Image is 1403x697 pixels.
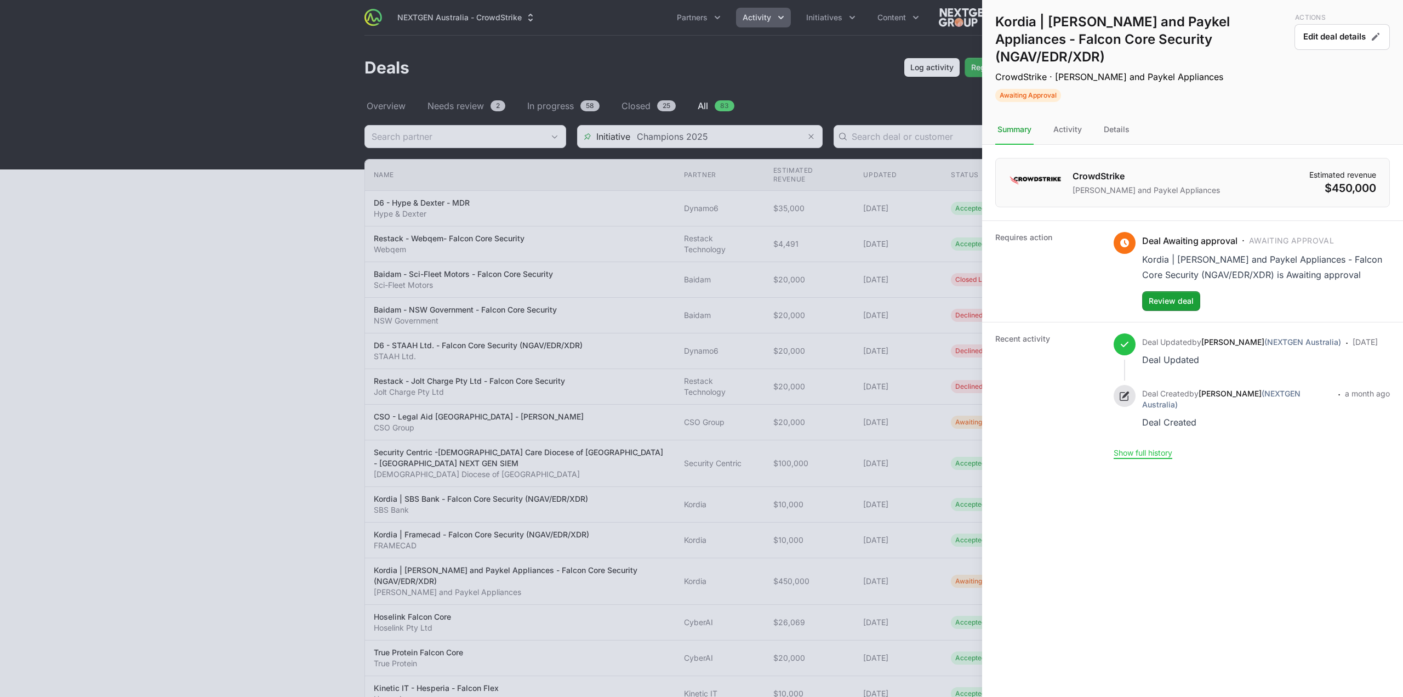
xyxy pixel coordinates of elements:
h1: Kordia | [PERSON_NAME] and Paykel Appliances - Falcon Core Security (NGAV/EDR/XDR) [995,13,1290,66]
dd: $450,000 [1309,180,1376,196]
ul: Activity history timeline [1114,333,1390,447]
time: a month ago [1345,389,1390,398]
span: Deal Awaiting approval [1142,234,1237,247]
span: (NEXTGEN Australia) [1264,337,1341,347]
button: Show full history [1114,448,1172,458]
p: by [1142,337,1341,348]
div: Deal Created [1142,415,1333,430]
a: [PERSON_NAME](NEXTGEN Australia) [1142,389,1301,409]
h1: CrowdStrike [1073,169,1220,183]
p: [PERSON_NAME] and Paykel Appliances [1073,185,1220,196]
dt: Estimated revenue [1309,169,1376,180]
span: Awaiting Approval [1249,235,1334,246]
span: Deal Created [1142,389,1189,398]
span: Review deal [1149,294,1194,308]
span: Deal Updated [1142,337,1192,347]
dt: Requires action [995,232,1100,311]
button: Review deal [1142,291,1200,311]
p: · [1142,234,1390,247]
div: Deal Updated [1142,352,1341,367]
div: Summary [995,115,1034,145]
button: Edit deal details [1294,24,1390,50]
time: [DATE] [1353,337,1378,347]
span: · [1338,387,1341,430]
p: by [1142,388,1333,410]
div: Deal actions [1294,13,1390,102]
img: CrowdStrike [1009,169,1062,191]
span: · [1345,336,1348,367]
div: Kordia | [PERSON_NAME] and Paykel Appliances - Falcon Core Security (NGAV/EDR/XDR) is Awaiting ap... [1142,252,1390,282]
div: Activity [1051,115,1084,145]
dt: Recent activity [995,333,1100,458]
a: [PERSON_NAME](NEXTGEN Australia) [1201,337,1341,347]
div: Details [1102,115,1132,145]
p: Actions [1295,13,1390,22]
p: CrowdStrike · [PERSON_NAME] and Paykel Appliances [995,70,1290,83]
nav: Tabs [982,115,1403,145]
